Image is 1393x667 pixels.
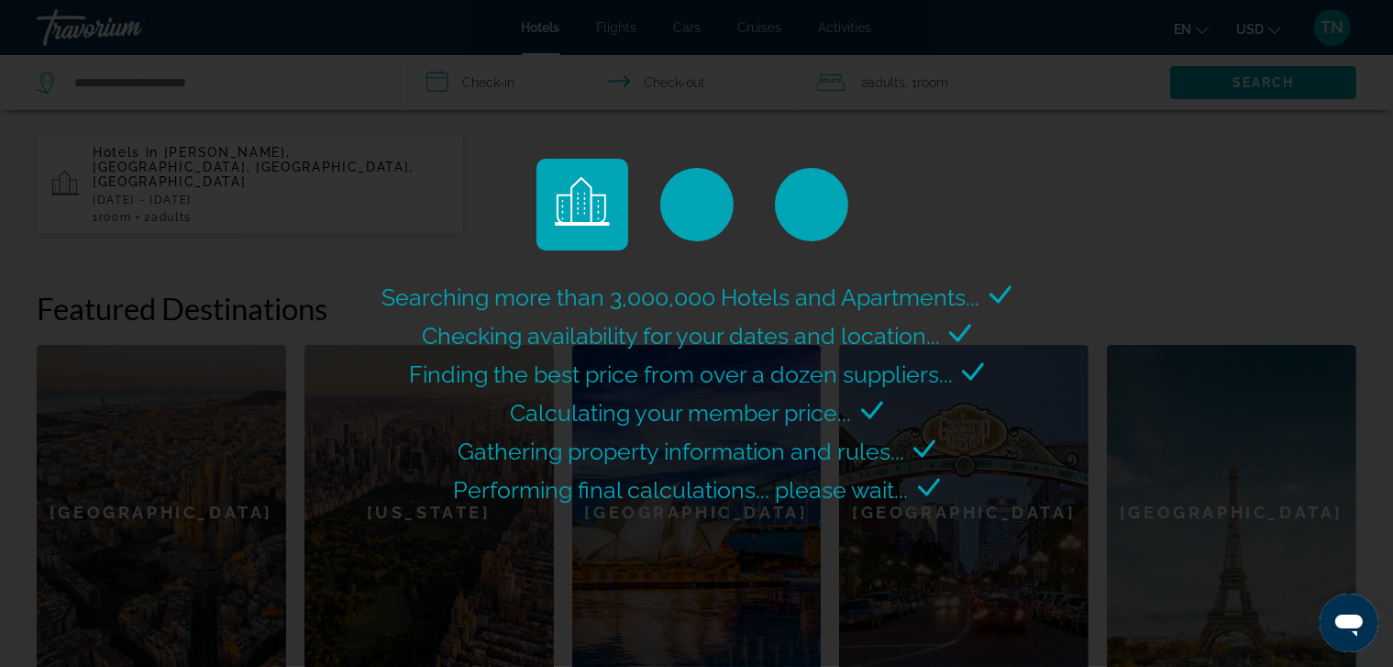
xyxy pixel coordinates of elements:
span: Checking availability for your dates and location... [422,322,940,350]
iframe: Button to launch messaging window [1320,594,1378,652]
span: Finding the best price from over a dozen suppliers... [409,361,953,388]
span: Gathering property information and rules... [458,438,904,465]
span: Calculating your member price... [511,399,852,427]
span: Searching more than 3,000,000 Hotels and Apartments... [382,283,980,311]
span: Performing final calculations... please wait... [454,476,909,504]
